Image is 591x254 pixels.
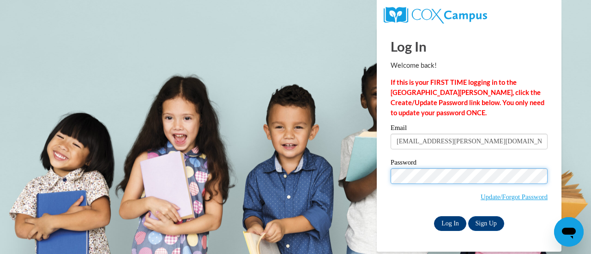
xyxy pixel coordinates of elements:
p: Welcome back! [391,60,548,71]
label: Password [391,159,548,168]
strong: If this is your FIRST TIME logging in to the [GEOGRAPHIC_DATA][PERSON_NAME], click the Create/Upd... [391,78,544,117]
a: Sign Up [468,216,504,231]
iframe: Button to launch messaging window [554,217,584,247]
h1: Log In [391,37,548,56]
a: Update/Forgot Password [481,193,548,201]
img: COX Campus [384,7,487,24]
input: Log In [434,216,466,231]
label: Email [391,124,548,134]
